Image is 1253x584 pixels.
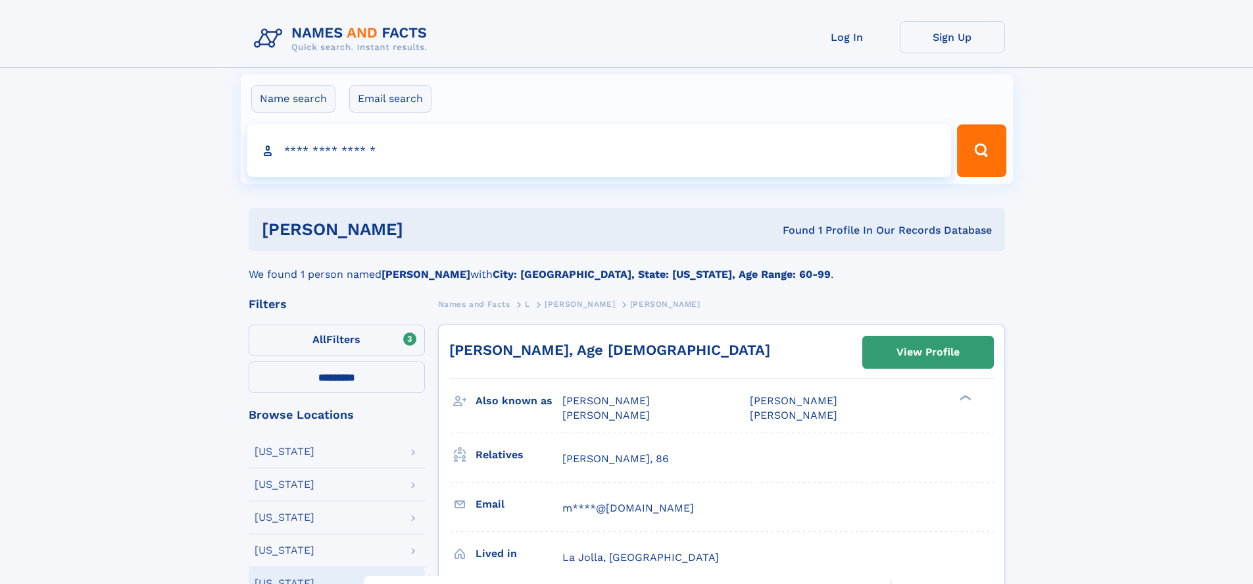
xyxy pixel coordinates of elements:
div: ❯ [956,394,972,402]
h3: Relatives [476,444,562,466]
span: [PERSON_NAME] [545,300,615,309]
h3: Also known as [476,390,562,412]
h1: [PERSON_NAME] [262,221,593,238]
div: [US_STATE] [255,512,314,523]
a: [PERSON_NAME] [545,296,615,312]
div: [US_STATE] [255,545,314,556]
div: Browse Locations [249,409,425,421]
img: Logo Names and Facts [249,21,438,57]
span: All [312,333,326,346]
button: Search Button [957,124,1006,177]
label: Name search [251,85,335,113]
span: La Jolla, [GEOGRAPHIC_DATA] [562,551,719,564]
a: L [525,296,530,312]
span: [PERSON_NAME] [562,394,650,407]
a: Sign Up [900,21,1005,53]
div: Filters [249,298,425,310]
a: [PERSON_NAME], Age [DEMOGRAPHIC_DATA] [449,342,770,358]
h3: Email [476,493,562,516]
a: View Profile [863,336,993,368]
div: [US_STATE] [255,446,314,457]
a: Names and Facts [438,296,510,312]
input: search input [247,124,952,177]
h3: Lived in [476,543,562,565]
b: [PERSON_NAME] [381,268,470,280]
a: [PERSON_NAME], 86 [562,452,669,466]
a: Log In [795,21,900,53]
span: L [525,300,530,309]
div: [US_STATE] [255,479,314,490]
label: Filters [249,325,425,356]
b: City: [GEOGRAPHIC_DATA], State: [US_STATE], Age Range: 60-99 [493,268,831,280]
span: [PERSON_NAME] [750,409,837,421]
div: We found 1 person named with . [249,251,1005,282]
label: Email search [349,85,431,113]
span: [PERSON_NAME] [562,409,650,421]
div: Found 1 Profile In Our Records Database [593,223,992,238]
span: [PERSON_NAME] [630,300,700,309]
div: View Profile [897,337,960,367]
span: [PERSON_NAME] [750,394,837,407]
